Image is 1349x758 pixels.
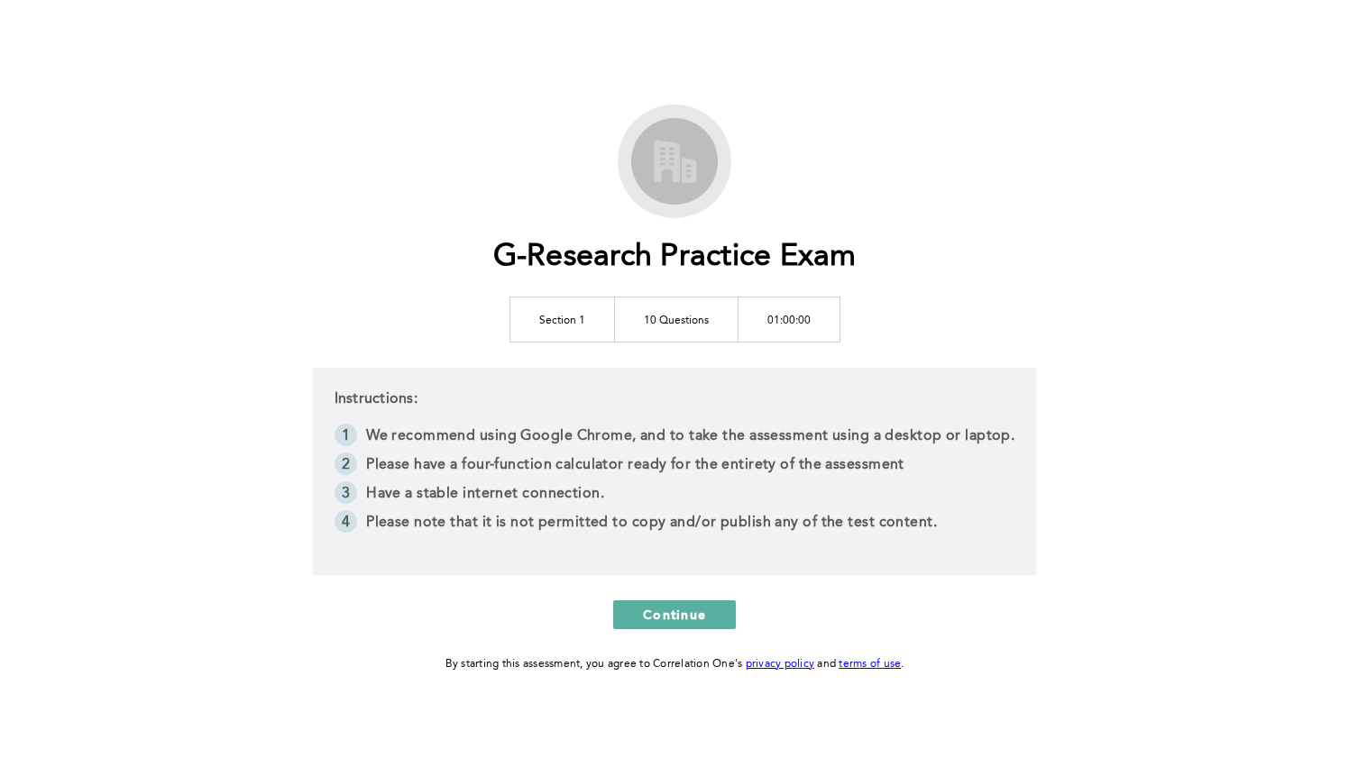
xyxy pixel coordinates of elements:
[313,368,1037,575] div: Instructions:
[613,600,736,629] button: Continue
[738,297,840,342] td: 01:00:00
[335,452,1015,481] li: Please have a four-function calculator ready for the entirety of the assessment
[625,112,724,211] img: G-Research
[509,297,614,342] td: Section 1
[493,239,857,276] h1: G-Research Practice Exam
[839,659,901,670] a: terms of use
[445,654,904,674] div: By starting this assessment, you agree to Correlation One's and .
[335,481,1015,510] li: Have a stable internet connection.
[335,424,1015,452] li: We recommend using Google Chrome, and to take the assessment using a desktop or laptop.
[643,606,706,623] span: Continue
[746,659,815,670] a: privacy policy
[335,510,1015,539] li: Please note that it is not permitted to copy and/or publish any of the test content.
[614,297,738,342] td: 10 Questions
